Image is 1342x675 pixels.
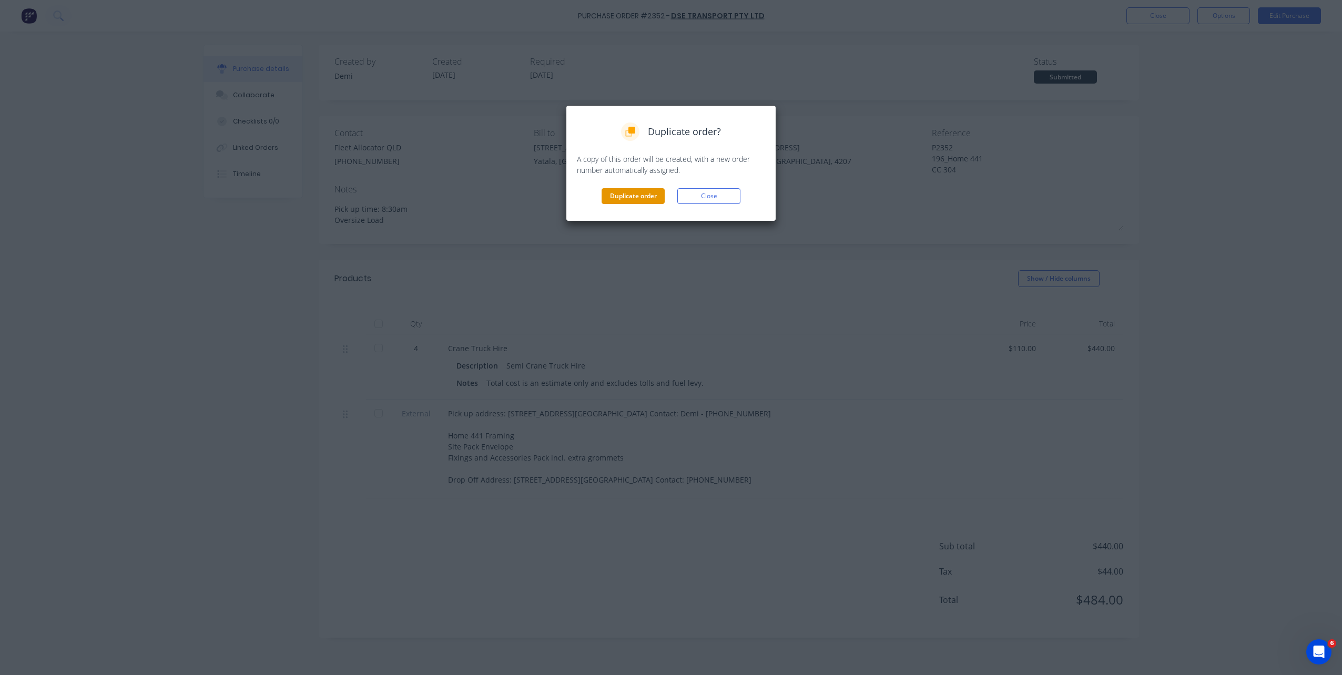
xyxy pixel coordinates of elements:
[1328,639,1336,648] span: 6
[677,188,740,204] button: Close
[602,188,665,204] button: Duplicate order
[648,125,721,139] span: Duplicate order?
[1306,639,1331,664] iframe: Intercom live chat
[577,154,765,176] p: A copy of this order will be created, with a new order number automatically assigned.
